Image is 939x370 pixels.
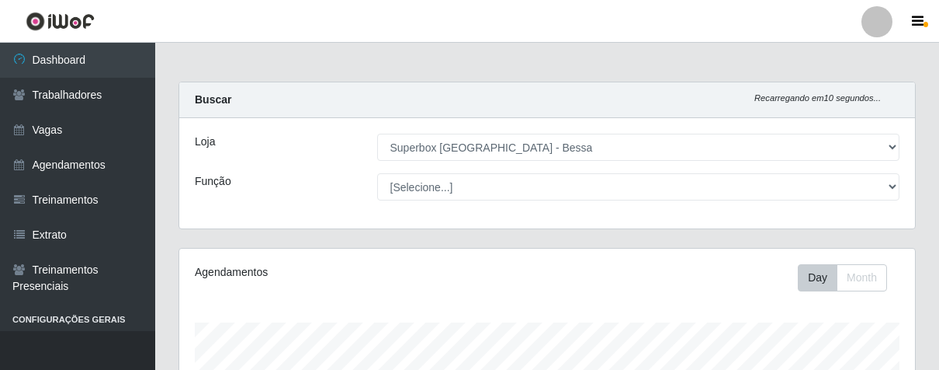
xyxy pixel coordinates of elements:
button: Month [837,264,887,291]
div: First group [798,264,887,291]
div: Agendamentos [195,264,475,281]
i: Recarregando em 10 segundos... [754,93,881,103]
div: Toolbar with button groups [798,264,899,291]
label: Loja [195,134,215,150]
button: Day [798,264,837,291]
img: CoreUI Logo [26,12,95,31]
label: Função [195,173,231,190]
strong: Buscar [195,93,231,106]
